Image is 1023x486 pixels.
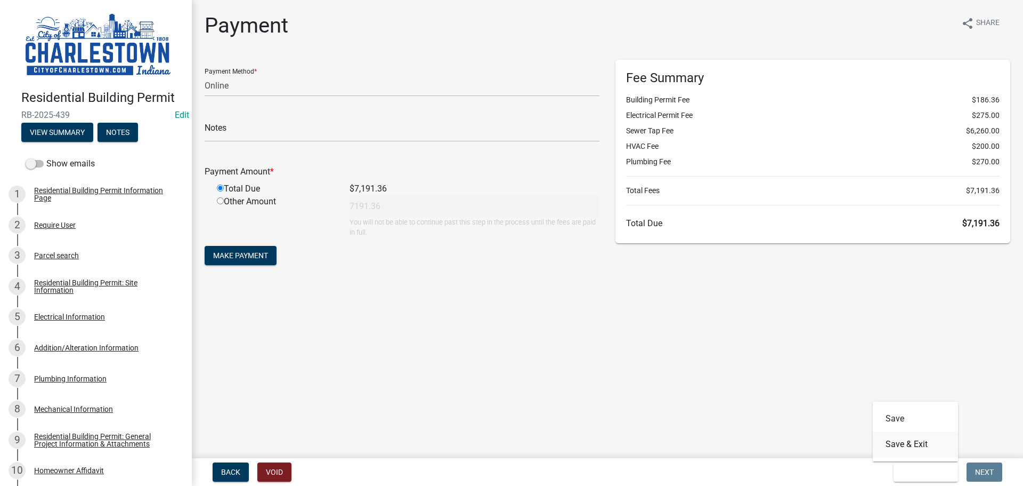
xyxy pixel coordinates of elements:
li: Total Fees [626,185,1000,196]
div: Residential Building Permit: Site Information [34,279,175,294]
button: Make Payment [205,246,277,265]
div: Total Due [209,182,342,195]
span: Share [976,17,1000,30]
button: Void [257,463,291,482]
a: Edit [175,110,189,120]
div: Payment Amount [197,165,607,178]
wm-modal-confirm: Edit Application Number [175,110,189,120]
span: $7,191.36 [962,218,1000,228]
div: Mechanical Information [34,405,113,413]
span: RB-2025-439 [21,110,170,120]
li: Building Permit Fee [626,94,1000,106]
img: City of Charlestown, Indiana [21,11,175,79]
li: Electrical Permit Fee [626,110,1000,121]
button: Notes [98,123,138,142]
button: Save [873,406,958,432]
span: $270.00 [972,156,1000,168]
div: Plumbing Information [34,375,107,383]
h1: Payment [205,13,288,38]
div: 6 [9,339,26,356]
span: $186.36 [972,94,1000,106]
div: $7,191.36 [342,182,607,195]
span: $200.00 [972,141,1000,152]
div: 4 [9,278,26,295]
div: Other Amount [209,195,342,237]
li: Sewer Tap Fee [626,125,1000,137]
button: Back [213,463,249,482]
span: Save & Exit [902,468,943,476]
div: 10 [9,462,26,479]
button: Save & Exit [894,463,958,482]
div: 5 [9,308,26,325]
div: Require User [34,221,76,229]
span: Back [221,468,240,476]
div: 8 [9,401,26,418]
div: Parcel search [34,252,79,259]
h6: Fee Summary [626,70,1000,86]
wm-modal-confirm: Summary [21,129,93,137]
i: share [961,17,974,30]
span: $275.00 [972,110,1000,121]
div: 1 [9,186,26,203]
h4: Residential Building Permit [21,90,183,106]
div: Homeowner Affidavit [34,467,104,474]
button: View Summary [21,123,93,142]
button: Next [967,463,1002,482]
label: Show emails [26,157,95,170]
li: Plumbing Fee [626,156,1000,168]
span: $7,191.36 [966,185,1000,196]
div: 3 [9,247,26,264]
div: 9 [9,432,26,449]
button: Save & Exit [873,432,958,457]
div: Residential Building Permit Information Page [34,187,175,202]
div: 7 [9,370,26,387]
div: Addition/Alteration Information [34,344,139,352]
li: HVAC Fee [626,141,1000,152]
span: Make Payment [213,251,268,260]
wm-modal-confirm: Notes [98,129,138,137]
button: shareShare [953,13,1008,34]
div: Residential Building Permit: General Project Information & Attachments [34,433,175,448]
span: Next [975,468,994,476]
div: Save & Exit [873,402,958,461]
span: $6,260.00 [966,125,1000,137]
div: Electrical Information [34,313,105,321]
h6: Total Due [626,218,1000,228]
div: 2 [9,217,26,234]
